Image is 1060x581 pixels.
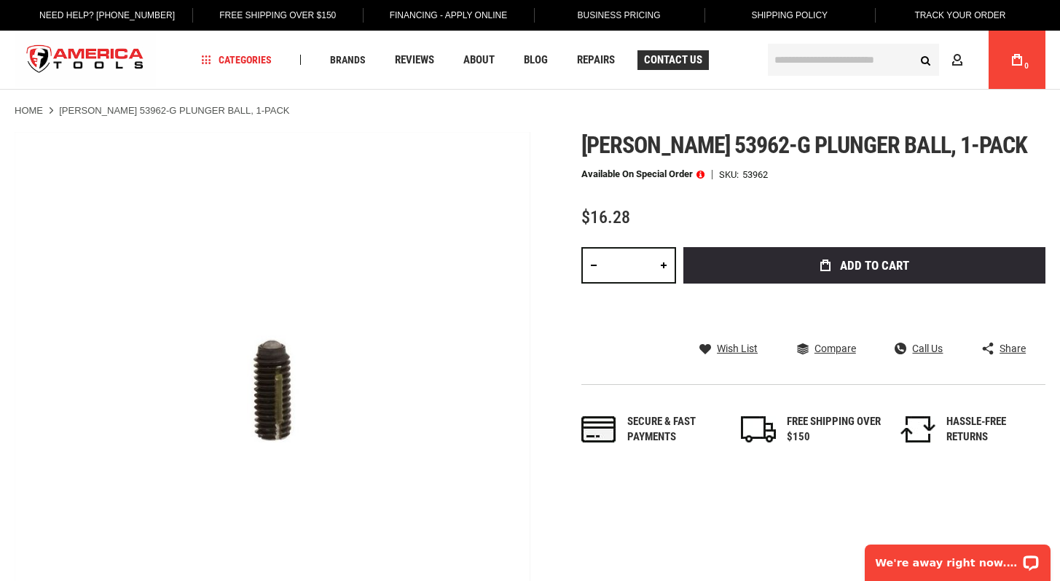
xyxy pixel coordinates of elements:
span: Compare [814,343,856,354]
div: 53962 [742,170,768,179]
a: Categories [195,50,278,70]
a: 0 [1003,31,1031,89]
a: Call Us [895,342,943,355]
span: Call Us [912,343,943,354]
button: Search [911,46,939,74]
span: [PERSON_NAME] 53962-g plunger ball, 1-pack [581,131,1027,159]
img: returns [900,416,935,442]
a: Wish List [699,342,758,355]
a: Brands [323,50,372,70]
a: Repairs [570,50,621,70]
strong: [PERSON_NAME] 53962-G Plunger Ball, 1-Pack [59,105,289,116]
span: Share [1000,343,1026,354]
span: Wish List [717,343,758,354]
span: 0 [1024,62,1029,70]
iframe: Secure express checkout frame [680,288,1048,330]
span: Categories [202,55,272,65]
span: $16.28 [581,207,630,227]
a: Home [15,104,43,117]
span: Repairs [577,55,615,66]
span: Add to Cart [840,260,909,272]
span: Brands [330,55,366,65]
img: payments [581,416,616,442]
img: shipping [741,416,776,442]
iframe: LiveChat chat widget [855,535,1060,581]
button: Add to Cart [683,247,1045,284]
img: America Tools [15,33,156,87]
a: Contact Us [637,50,709,70]
span: Blog [524,55,548,66]
div: Secure & fast payments [627,414,722,445]
div: HASSLE-FREE RETURNS [946,414,1041,445]
span: Contact Us [644,55,702,66]
span: About [463,55,495,66]
span: Reviews [395,55,434,66]
a: About [457,50,501,70]
strong: SKU [719,170,742,179]
span: Shipping Policy [751,10,828,20]
a: Reviews [388,50,441,70]
p: Available on Special Order [581,169,704,179]
a: store logo [15,33,156,87]
a: Compare [797,342,856,355]
a: Blog [517,50,554,70]
div: FREE SHIPPING OVER $150 [787,414,882,445]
